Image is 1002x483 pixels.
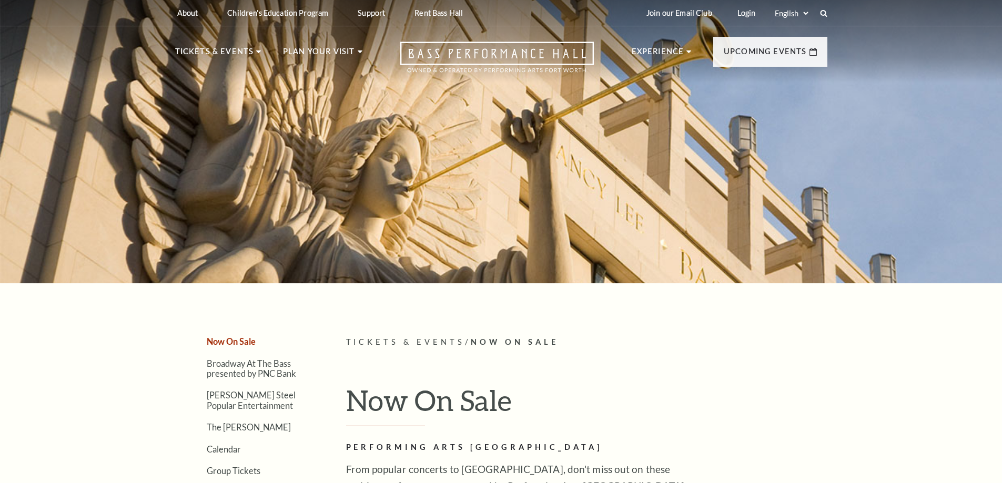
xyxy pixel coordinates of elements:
[471,337,559,346] span: Now On Sale
[346,337,465,346] span: Tickets & Events
[207,444,241,454] a: Calendar
[773,8,810,18] select: Select:
[632,45,684,64] p: Experience
[227,8,328,17] p: Children's Education Program
[207,336,256,346] a: Now On Sale
[724,45,807,64] p: Upcoming Events
[414,8,463,17] p: Rent Bass Hall
[346,441,688,454] h2: Performing Arts [GEOGRAPHIC_DATA]
[358,8,385,17] p: Support
[175,45,254,64] p: Tickets & Events
[283,45,355,64] p: Plan Your Visit
[207,390,296,410] a: [PERSON_NAME] Steel Popular Entertainment
[346,383,827,426] h1: Now On Sale
[177,8,198,17] p: About
[346,336,827,349] p: /
[207,422,291,432] a: The [PERSON_NAME]
[207,466,260,476] a: Group Tickets
[207,358,296,378] a: Broadway At The Bass presented by PNC Bank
